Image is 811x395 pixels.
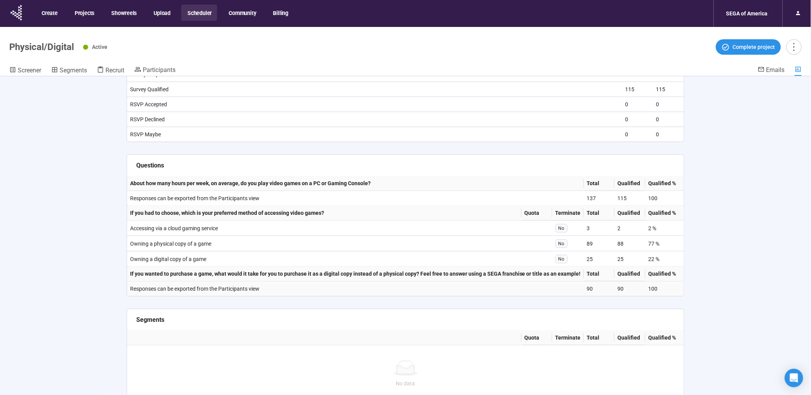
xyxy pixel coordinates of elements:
[584,206,615,221] th: Total
[645,221,684,236] td: 2 %
[584,236,615,251] td: 89
[136,161,675,170] div: Questions
[522,330,552,345] th: Quota
[615,221,645,236] td: 2
[622,82,653,97] td: 115
[130,116,165,122] span: RSVP Declined
[645,281,684,296] td: 100
[127,281,584,296] td: Responses can be exported from the Participants view
[645,206,684,221] th: Qualified %
[766,66,785,74] span: Emails
[97,66,124,76] a: Recruit
[584,251,615,267] td: 25
[555,239,568,248] span: No
[69,5,100,21] button: Projects
[552,206,584,221] th: Terminate
[127,266,584,281] th: If you wanted to purchase a game, what would it take for you to purchase it as a digital copy ins...
[615,236,645,251] td: 88
[60,67,87,74] span: Segments
[522,206,552,221] th: Quota
[615,206,645,221] th: Qualified
[786,39,802,55] button: more
[133,379,678,388] div: No data
[653,127,684,142] td: 0
[555,255,568,263] span: No
[645,191,684,206] td: 100
[127,191,584,206] td: Responses can be exported from the Participants view
[134,66,176,75] a: Participants
[645,266,684,281] th: Qualified %
[9,66,41,76] a: Screener
[584,176,615,191] th: Total
[758,66,785,75] a: Emails
[615,281,645,296] td: 90
[615,266,645,281] th: Qualified
[584,221,615,236] td: 3
[615,251,645,267] td: 25
[92,44,107,50] span: Active
[789,42,799,52] span: more
[130,131,161,137] span: RSVP Maybe
[584,266,615,281] th: Total
[105,67,124,74] span: Recruit
[622,127,653,142] td: 0
[584,281,615,296] td: 90
[127,176,584,191] th: About how many hours per week, on average, do you play video games on a PC or Gaming Console?
[555,224,568,233] span: No
[51,66,87,76] a: Segments
[584,330,615,345] th: Total
[181,5,217,21] button: Scheduler
[267,5,294,21] button: Billing
[716,39,781,55] button: Complete project
[622,112,653,127] td: 0
[785,369,803,387] div: Open Intercom Messenger
[733,43,775,51] span: Complete project
[622,97,653,112] td: 0
[18,67,41,74] span: Screener
[645,236,684,251] td: 77 %
[147,5,176,21] button: Upload
[722,6,773,21] div: SEGA of America
[615,191,645,206] td: 115
[645,330,684,345] th: Qualified %
[645,176,684,191] th: Qualified %
[653,112,684,127] td: 0
[130,86,169,92] span: Survey Qualified
[653,97,684,112] td: 0
[130,101,167,107] span: RSVP Accepted
[127,206,522,221] th: If you had to choose, which is your preferred method of accessing video games?
[35,5,63,21] button: Create
[653,82,684,97] td: 115
[127,221,522,236] td: Accessing via a cloud gaming service
[105,5,142,21] button: Showreels
[143,66,176,74] span: Participants
[645,251,684,267] td: 22 %
[136,315,675,325] div: Segments
[615,330,645,345] th: Qualified
[584,191,615,206] td: 137
[615,176,645,191] th: Qualified
[222,5,261,21] button: Community
[127,251,522,267] td: Owning a digital copy of a game
[552,330,584,345] th: Terminate
[127,236,522,251] td: Owning a physical copy of a game
[9,42,74,52] h1: Physical/Digital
